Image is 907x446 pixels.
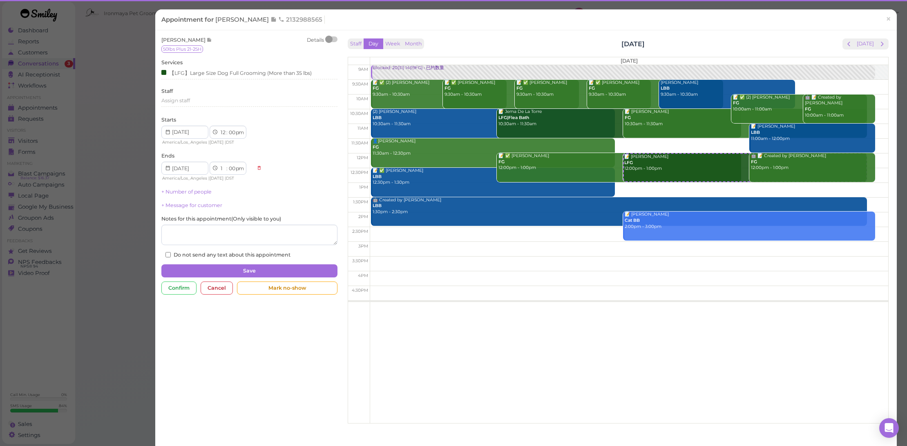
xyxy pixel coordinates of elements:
span: DST [226,140,234,145]
span: 10:30am [350,111,368,116]
span: [DATE] [210,140,223,145]
span: Note [270,16,278,23]
b: FG [733,100,739,106]
span: 1:30pm [353,199,368,205]
button: Staff [348,38,364,50]
b: LFG|Flea Bath [498,115,529,120]
div: | | [161,139,252,146]
div: 📝 [PERSON_NAME] 11:00am - 12:00pm [751,124,876,142]
span: 11:30am [351,140,368,146]
span: Assign staff [161,97,190,104]
a: × [881,10,896,29]
label: Starts [161,116,176,124]
span: [PERSON_NAME] [161,37,207,43]
b: LBB [661,86,670,91]
b: FG [625,115,631,120]
button: Week [383,38,403,50]
span: 9:30am [352,81,368,87]
div: 【LFG】Large Size Dog Full Grooming (More than 35 lbs) [161,68,312,77]
span: 3pm [358,243,368,249]
a: + Message for customer [161,202,222,208]
b: FG [445,86,451,91]
input: Do not send any text about this appointment [165,252,171,257]
b: FG [373,86,379,91]
div: 📝 ✅ [PERSON_NAME] 12:00pm - 1:00pm [498,153,741,171]
b: LFG [624,160,633,165]
div: 📝 ✅ [PERSON_NAME] 12:30pm - 1:30pm [372,168,615,186]
div: | | [161,175,252,182]
span: Note [207,37,212,43]
b: FG [516,86,523,91]
span: 9am [358,67,368,72]
b: FG [373,144,379,150]
label: Services [161,59,183,66]
button: Save [161,264,337,277]
div: 🤖 Created by [PERSON_NAME] 1:30pm - 2:30pm [372,197,867,215]
span: 11am [357,126,368,131]
span: 12pm [357,155,368,160]
label: Do not send any text about this appointment [165,251,290,259]
a: + Number of people [161,189,212,195]
h2: [DATE] [621,39,645,49]
div: 📝 [PERSON_NAME] 10:30am - 11:30am [624,109,867,127]
button: next [876,38,889,50]
div: [PERSON_NAME] 9:30am - 10:30am [660,80,795,98]
div: 📝 Jema De La Torre 10:30am - 11:30am [498,109,741,127]
div: 📝 ✅ (2) [PERSON_NAME] 9:30am - 10:30am [372,80,507,98]
div: 📝 ✅ [PERSON_NAME] 9:30am - 10:30am [444,80,579,98]
span: × [886,13,891,25]
span: 2pm [358,214,368,219]
b: LBB [373,174,382,179]
div: 📝 [PERSON_NAME] 12:00pm - 1:00pm [624,154,866,172]
div: 👤[PERSON_NAME] 11:30am - 12:30pm [372,138,615,156]
div: 📝 ✅ (2) [PERSON_NAME] 10:00am - 11:00am [733,95,867,113]
b: Cat BB [625,218,640,223]
div: Confirm [161,282,197,295]
b: FG [751,159,757,164]
span: 4pm [358,273,368,278]
button: Day [364,38,383,50]
div: 🤖 📝 Created by [PERSON_NAME] 10:00am - 11:00am [804,95,875,119]
b: FG [498,159,505,164]
span: 2:30pm [352,229,368,234]
div: Open Intercom Messenger [879,418,899,438]
b: LBB [373,115,382,120]
label: Ends [161,152,174,160]
span: 4:30pm [352,288,368,293]
div: 📝 [PERSON_NAME] 2:00pm - 3:00pm [624,212,875,230]
span: America/Los_Angeles [162,176,207,181]
span: 12:30pm [351,170,368,175]
label: Staff [161,88,173,95]
span: 10am [356,96,368,101]
span: 3:30pm [352,258,368,264]
span: [DATE] [621,58,638,64]
div: Mark no-show [237,282,337,295]
span: [PERSON_NAME] [215,16,270,23]
div: Appointment for [161,16,325,24]
div: (2) [PERSON_NAME] 10:30am - 11:30am [372,109,615,127]
b: FG [589,86,595,91]
b: FG [805,106,811,112]
b: LBB [373,203,382,208]
button: Month [402,38,424,50]
span: America/Los_Angeles [162,140,207,145]
div: Cancel [201,282,233,295]
div: 📝 ✅ [PERSON_NAME] 9:30am - 10:30am [588,80,723,98]
label: Notes for this appointment ( Only visible to you ) [161,215,281,223]
span: 2132988565 [278,16,322,23]
button: [DATE] [854,38,876,50]
div: 🤖 📝 Created by [PERSON_NAME] 12:00pm - 1:00pm [751,153,876,171]
div: 📝 ✅ [PERSON_NAME] 9:30am - 10:30am [516,80,651,98]
b: LBB [751,130,760,135]
div: Details [307,36,324,44]
div: Blocked: 20(31) 14(19FG) • 已约数量 [372,65,876,71]
span: [DATE] [210,176,223,181]
button: prev [842,38,855,50]
span: 1pm [359,185,368,190]
span: DST [226,176,234,181]
span: 50lbs Plus 21-25H [161,45,203,53]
